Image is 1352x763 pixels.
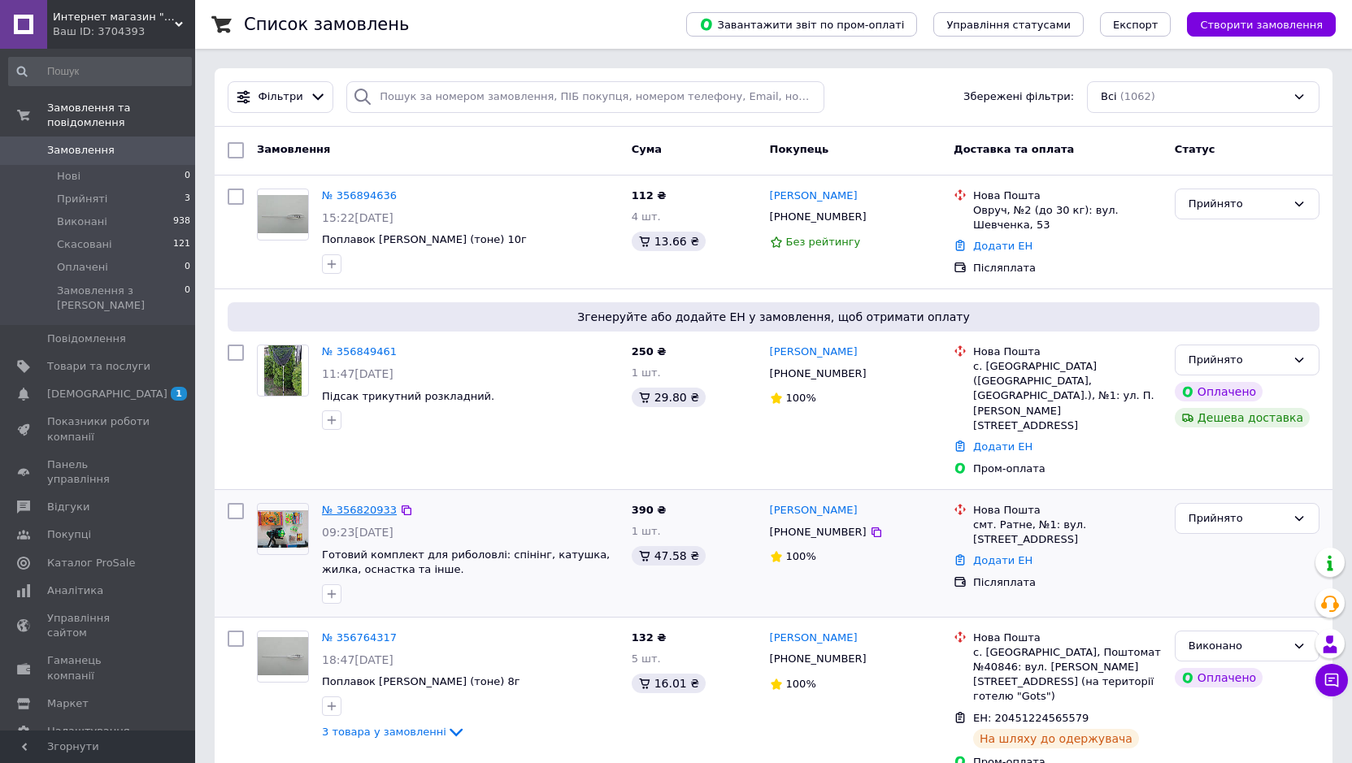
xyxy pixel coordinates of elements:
span: Відгуки [47,500,89,514]
span: 3 [185,192,190,206]
div: Овруч, №2 (до 30 кг): вул. Шевченка, 53 [973,203,1162,232]
div: [PHONE_NUMBER] [767,363,870,384]
a: Додати ЕН [973,440,1032,453]
span: 0 [185,260,190,275]
span: 1 [171,387,187,401]
span: 100% [786,678,816,690]
span: 0 [185,284,190,313]
span: Замовлення та повідомлення [47,101,195,130]
span: Нові [57,169,80,184]
span: Скасовані [57,237,112,252]
span: 112 ₴ [632,189,667,202]
a: Створити замовлення [1171,18,1336,30]
a: Фото товару [257,503,309,555]
span: 09:23[DATE] [322,526,393,539]
a: Фото товару [257,631,309,683]
span: Налаштування [47,724,130,739]
a: Поплавок [PERSON_NAME] (тоне) 8г [322,675,520,687]
a: Додати ЕН [973,554,1032,566]
div: смт. Ратне, №1: вул. [STREET_ADDRESS] [973,518,1162,547]
span: Покупці [47,527,91,542]
button: Створити замовлення [1187,12,1336,37]
div: Нова Пошта [973,345,1162,359]
a: Підсак трикутний розкладний. [322,390,494,402]
div: Прийнято [1189,352,1286,369]
div: Оплачено [1175,382,1263,401]
div: Післяплата [973,575,1162,590]
a: Додати ЕН [973,240,1032,252]
a: № 356894636 [322,189,397,202]
span: 250 ₴ [632,345,667,358]
div: [PHONE_NUMBER] [767,206,870,228]
span: 1 шт. [632,525,661,537]
a: № 356764317 [322,631,397,644]
div: с. [GEOGRAPHIC_DATA], Поштомат №40846: вул. [PERSON_NAME][STREET_ADDRESS] (на території готелю "G... [973,645,1162,704]
a: 3 товара у замовленні [322,726,466,738]
a: Поплавок [PERSON_NAME] (тоне) 10г [322,233,527,245]
span: Аналітика [47,583,103,598]
span: 5 шт. [632,652,661,665]
span: Статус [1175,143,1215,155]
span: Фільтри [259,89,303,105]
span: Доставка та оплата [954,143,1074,155]
span: Управління сайтом [47,611,150,640]
span: Створити замовлення [1200,19,1323,31]
span: Управління статусами [946,19,1071,31]
span: (1062) [1120,90,1155,102]
div: 13.66 ₴ [632,232,706,251]
div: с. [GEOGRAPHIC_DATA] ([GEOGRAPHIC_DATA], [GEOGRAPHIC_DATA].), №1: ул. П. [PERSON_NAME][STREET_ADD... [973,359,1162,433]
button: Управління статусами [933,12,1084,37]
a: [PERSON_NAME] [770,345,858,360]
div: Післяплата [973,261,1162,275]
a: Фото товару [257,189,309,241]
span: Товари та послуги [47,359,150,374]
a: Готовий комплект для риболовлі: спінінг, катушка, жилка, оснастка та інше. [322,548,610,576]
img: Фото товару [264,345,302,396]
span: Замовлення [47,143,115,158]
div: Прийнято [1189,510,1286,527]
span: 100% [786,550,816,562]
button: Чат з покупцем [1315,664,1348,696]
img: Фото товару [258,510,308,548]
span: Повідомлення [47,332,126,346]
span: [DEMOGRAPHIC_DATA] [47,387,167,401]
span: Интернет магазин "Рыбалка" [53,10,175,24]
img: Фото товару [258,195,308,233]
span: ЕН: 20451224565579 [973,712,1089,724]
span: Маркет [47,696,89,711]
span: Завантажити звіт по пром-оплаті [699,17,904,32]
button: Завантажити звіт по пром-оплаті [686,12,917,37]
span: 121 [173,237,190,252]
span: 0 [185,169,190,184]
span: Всі [1101,89,1117,105]
div: Виконано [1189,638,1286,655]
span: Покупець [770,143,829,155]
span: Cума [632,143,662,155]
span: Оплачені [57,260,108,275]
a: № 356820933 [322,504,397,516]
input: Пошук за номером замовлення, ПІБ покупця, номером телефону, Email, номером накладної [346,81,824,113]
span: 938 [173,215,190,229]
span: Згенеруйте або додайте ЕН у замовлення, щоб отримати оплату [234,309,1313,325]
span: Панель управління [47,457,150,487]
a: [PERSON_NAME] [770,503,858,518]
span: Каталог ProSale [47,556,135,570]
div: [PHONE_NUMBER] [767,522,870,543]
a: № 356849461 [322,345,397,358]
div: Нова Пошта [973,189,1162,203]
span: Замовлення [257,143,330,155]
div: Пром-оплата [973,462,1162,476]
span: 11:47[DATE] [322,367,393,380]
span: Експорт [1113,19,1159,31]
span: 3 товара у замовленні [322,726,446,738]
span: Без рейтингу [786,236,861,248]
span: Замовлення з [PERSON_NAME] [57,284,185,313]
div: 16.01 ₴ [632,674,706,693]
div: Нова Пошта [973,631,1162,645]
img: Фото товару [258,637,308,675]
div: 29.80 ₴ [632,388,706,407]
input: Пошук [8,57,192,86]
span: Гаманець компанії [47,653,150,683]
